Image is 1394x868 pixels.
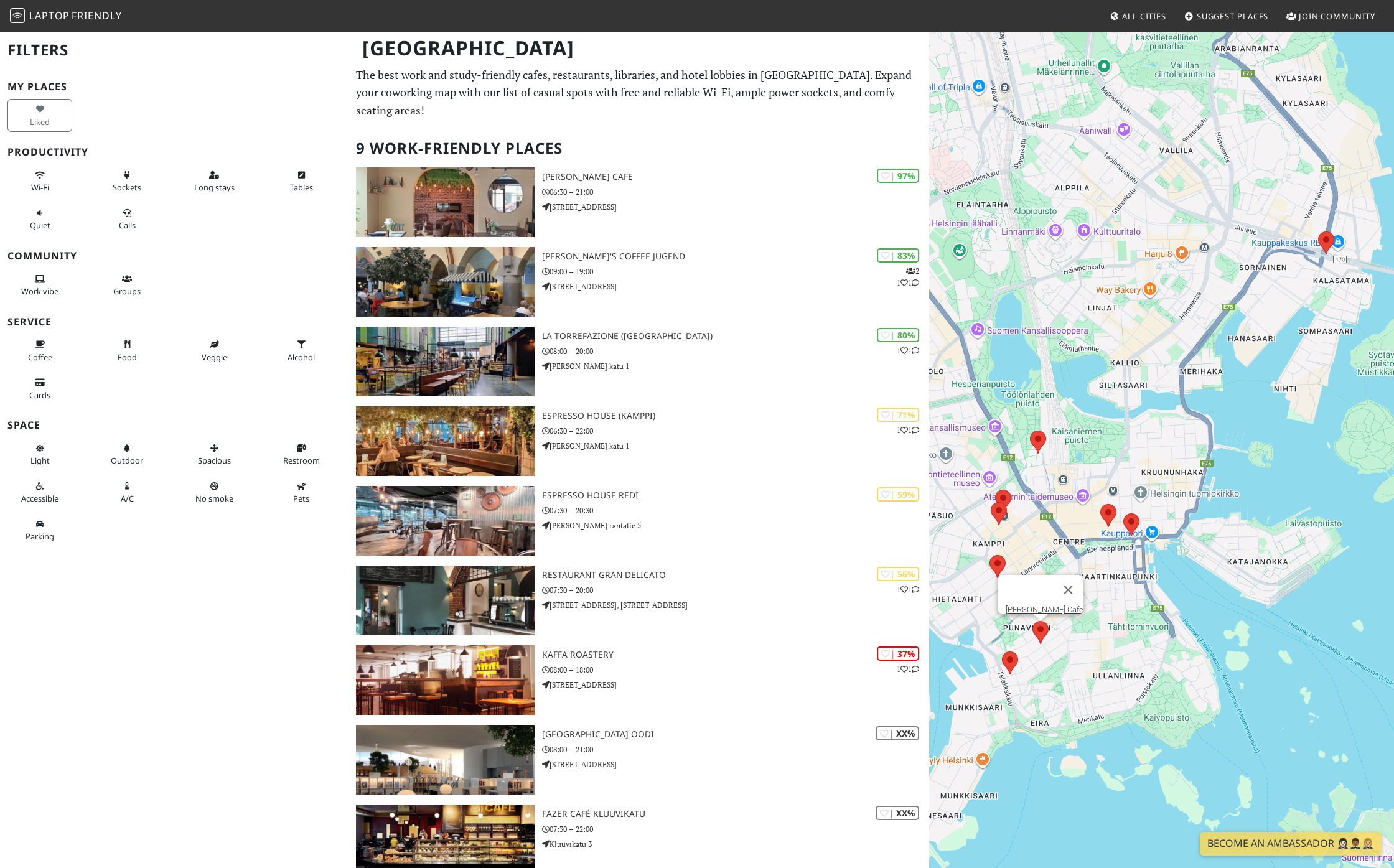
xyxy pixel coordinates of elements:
p: 08:00 – 18:00 [542,664,929,676]
button: Calls [95,203,159,236]
img: LaptopFriendly [10,8,25,23]
div: | XX% [876,726,919,740]
span: Natural light [30,455,50,466]
span: Credit cards [29,390,50,401]
p: 08:00 – 21:00 [542,744,929,755]
h3: La Torrefazione ([GEOGRAPHIC_DATA]) [542,331,929,342]
button: Tables [269,165,334,198]
h3: [GEOGRAPHIC_DATA] Oodi [542,729,929,740]
button: A/C [95,476,159,509]
span: People working [21,286,58,297]
h3: Productivity [7,146,341,158]
button: Coffee [7,334,72,367]
a: Kaffa Roastery | 37% 11 Kaffa Roastery 08:00 – 18:00 [STREET_ADDRESS] [348,645,929,715]
span: Quiet [30,220,50,231]
h3: Community [7,250,341,262]
p: [STREET_ADDRESS] [542,201,929,213]
h3: Espresso House REDI [542,490,929,501]
div: | 37% [877,646,919,661]
h2: 9 Work-Friendly Places [356,129,922,167]
span: Work-friendly tables [290,182,313,193]
button: Outdoor [95,438,159,471]
div: | 97% [877,169,919,183]
span: Alcohol [288,352,315,363]
p: The best work and study-friendly cafes, restaurants, libraries, and hotel lobbies in [GEOGRAPHIC_... [356,66,922,119]
a: Join Community [1281,5,1380,27]
h3: Fazer Café Kluuvikatu [542,809,929,819]
h3: [PERSON_NAME]'s Coffee Jugend [542,251,929,262]
a: Restaurant Gran Delicato | 56% 11 Restaurant Gran Delicato 07:30 – 20:00 [STREET_ADDRESS], [STREE... [348,566,929,635]
h3: My Places [7,81,341,93]
a: La Torrefazione (Kamppi) | 80% 11 La Torrefazione ([GEOGRAPHIC_DATA]) 08:00 – 20:00 [PERSON_NAME]... [348,327,929,396]
a: Ziara's Cafe | 97% [PERSON_NAME] Cafe 06:30 – 21:00 [STREET_ADDRESS] [348,167,929,237]
p: [STREET_ADDRESS] [542,679,929,691]
img: Espresso House (Kamppi) [356,406,535,476]
span: Spacious [198,455,231,466]
span: Pet friendly [293,493,309,504]
p: 1 1 [897,663,919,675]
span: Air conditioned [121,493,134,504]
img: La Torrefazione (Kamppi) [356,327,535,396]
p: [STREET_ADDRESS] [542,281,929,292]
p: [STREET_ADDRESS] [542,758,929,770]
img: Espresso House REDI [356,486,535,556]
span: Laptop [29,9,70,22]
img: Robert's Coffee Jugend [356,247,535,317]
button: Alcohol [269,334,334,367]
button: Veggie [182,334,246,367]
img: Kaffa Roastery [356,645,535,715]
div: | 71% [877,408,919,422]
p: 07:30 – 20:00 [542,584,929,596]
span: Suggest Places [1197,11,1269,22]
button: Quiet [7,203,72,236]
a: LaptopFriendly LaptopFriendly [10,6,122,27]
a: Become an Ambassador 🤵🏻‍♀️🤵🏾‍♂️🤵🏼‍♀️ [1200,832,1382,856]
span: Friendly [72,9,121,22]
h1: [GEOGRAPHIC_DATA] [352,31,927,65]
p: 1 1 [897,345,919,357]
h2: Filters [7,31,341,69]
p: [PERSON_NAME] katu 1 [542,440,929,452]
p: 06:30 – 22:00 [542,425,929,437]
p: [PERSON_NAME] rantatie 5 [542,520,929,531]
span: Group tables [113,286,141,297]
p: [PERSON_NAME] katu 1 [542,360,929,372]
button: Light [7,438,72,471]
button: Sockets [95,165,159,198]
button: No smoke [182,476,246,509]
button: Cards [7,372,72,405]
img: Ziara's Cafe [356,167,535,237]
span: Smoke free [195,493,233,504]
div: | 59% [877,487,919,502]
span: Join Community [1299,11,1375,22]
button: Accessible [7,476,72,509]
button: Food [95,334,159,367]
button: Work vibe [7,269,72,302]
p: 1 1 [897,584,919,595]
button: Wi-Fi [7,165,72,198]
span: Long stays [194,182,235,193]
p: 09:00 – 19:00 [542,266,929,278]
div: | 83% [877,248,919,263]
button: Parking [7,514,72,547]
img: Restaurant Gran Delicato [356,566,535,635]
img: Helsinki Central Library Oodi [356,725,535,795]
h3: Restaurant Gran Delicato [542,570,929,581]
button: Restroom [269,438,334,471]
p: 06:30 – 21:00 [542,186,929,198]
h3: Service [7,316,341,328]
a: All Cities [1105,5,1171,27]
div: | XX% [876,806,919,820]
p: Kluuvikatu 3 [542,838,929,850]
a: Suggest Places [1179,5,1274,27]
span: Accessible [21,493,58,504]
a: [PERSON_NAME] Cafe [1005,605,1083,614]
button: Spacious [182,438,246,471]
p: 07:30 – 22:00 [542,823,929,835]
p: 08:00 – 20:00 [542,345,929,357]
span: Video/audio calls [119,220,136,231]
h3: Espresso House (Kamppi) [542,411,929,421]
div: | 80% [877,328,919,342]
h3: [PERSON_NAME] Cafe [542,172,929,182]
span: Parking [26,531,54,542]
